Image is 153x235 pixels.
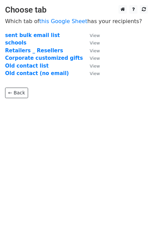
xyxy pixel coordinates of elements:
[5,70,69,76] a: Old contact (no email)
[5,48,63,54] a: Retailers _ Resellers
[90,71,100,76] small: View
[5,55,83,61] a: Corporate customized gifts
[5,88,28,98] a: ← Back
[5,63,49,69] a: Old contact list
[5,32,60,38] a: sent bulk email list
[90,48,100,53] small: View
[5,5,148,15] h3: Choose tab
[83,48,100,54] a: View
[83,55,100,61] a: View
[83,40,100,46] a: View
[90,64,100,69] small: View
[83,70,100,76] a: View
[90,40,100,46] small: View
[90,33,100,38] small: View
[5,40,26,46] a: schools
[90,56,100,61] small: View
[83,32,100,38] a: View
[5,18,148,25] p: Which tab of has your recipients?
[39,18,87,24] a: this Google Sheet
[83,63,100,69] a: View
